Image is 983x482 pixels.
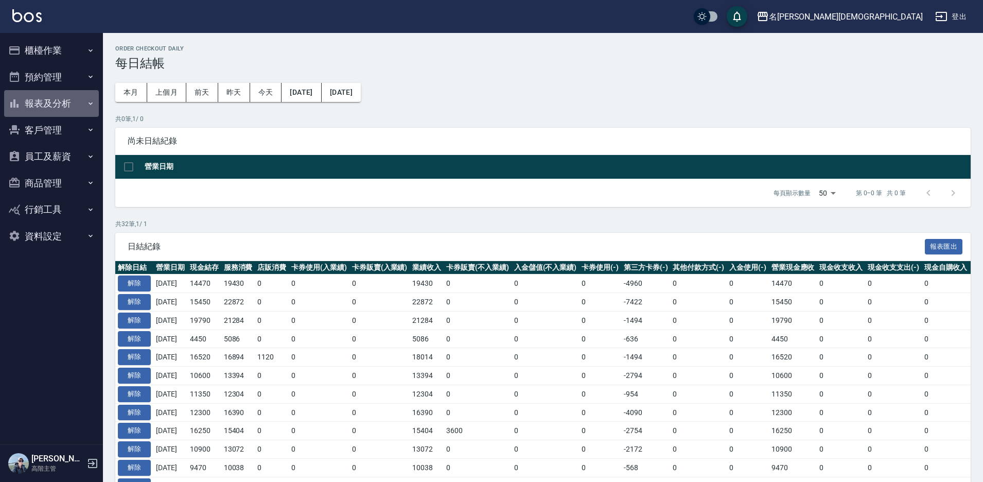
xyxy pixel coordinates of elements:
[221,293,255,312] td: 22872
[865,274,922,293] td: 0
[118,441,151,457] button: 解除
[621,261,671,274] th: 第三方卡券(-)
[289,385,349,403] td: 0
[289,458,349,477] td: 0
[512,422,580,440] td: 0
[289,422,349,440] td: 0
[410,458,444,477] td: 10038
[153,367,187,385] td: [DATE]
[255,348,289,367] td: 1120
[186,83,218,102] button: 前天
[727,6,747,27] button: save
[865,422,922,440] td: 0
[349,367,410,385] td: 0
[579,422,621,440] td: 0
[621,330,671,348] td: -636
[769,348,817,367] td: 16520
[670,274,727,293] td: 0
[221,348,255,367] td: 16894
[115,56,971,71] h3: 每日結帳
[118,386,151,402] button: 解除
[512,311,580,330] td: 0
[444,440,512,459] td: 0
[410,422,444,440] td: 15404
[153,293,187,312] td: [DATE]
[4,223,99,250] button: 資料設定
[865,403,922,422] td: 0
[621,440,671,459] td: -2172
[579,367,621,385] td: 0
[670,330,727,348] td: 0
[817,348,865,367] td: 0
[289,274,349,293] td: 0
[512,348,580,367] td: 0
[255,403,289,422] td: 0
[769,330,817,348] td: 4450
[255,330,289,348] td: 0
[8,453,29,474] img: Person
[670,367,727,385] td: 0
[221,422,255,440] td: 15404
[289,330,349,348] td: 0
[865,311,922,330] td: 0
[12,9,42,22] img: Logo
[221,367,255,385] td: 13394
[670,385,727,403] td: 0
[153,311,187,330] td: [DATE]
[621,348,671,367] td: -1494
[255,261,289,274] th: 店販消費
[349,440,410,459] td: 0
[769,10,923,23] div: 名[PERSON_NAME][DEMOGRAPHIC_DATA]
[187,293,221,312] td: 15450
[118,405,151,421] button: 解除
[444,311,512,330] td: 0
[621,422,671,440] td: -2754
[817,261,865,274] th: 現金收支收入
[817,311,865,330] td: 0
[922,403,970,422] td: 0
[865,261,922,274] th: 現金收支支出(-)
[727,330,769,348] td: 0
[221,274,255,293] td: 19430
[817,274,865,293] td: 0
[250,83,282,102] button: 今天
[922,311,970,330] td: 0
[444,458,512,477] td: 0
[153,348,187,367] td: [DATE]
[289,293,349,312] td: 0
[410,311,444,330] td: 21284
[769,422,817,440] td: 16250
[187,274,221,293] td: 14470
[621,403,671,422] td: -4090
[774,188,811,198] p: 每頁顯示數量
[187,311,221,330] td: 19790
[865,348,922,367] td: 0
[752,6,927,27] button: 名[PERSON_NAME][DEMOGRAPHIC_DATA]
[322,83,361,102] button: [DATE]
[255,385,289,403] td: 0
[512,261,580,274] th: 入金儲值(不入業績)
[922,330,970,348] td: 0
[621,274,671,293] td: -4960
[410,330,444,348] td: 5086
[579,311,621,330] td: 0
[817,403,865,422] td: 0
[670,458,727,477] td: 0
[444,348,512,367] td: 0
[118,331,151,347] button: 解除
[769,261,817,274] th: 營業現金應收
[512,330,580,348] td: 0
[444,422,512,440] td: 3600
[349,385,410,403] td: 0
[187,458,221,477] td: 9470
[922,422,970,440] td: 0
[769,367,817,385] td: 10600
[621,385,671,403] td: -954
[187,422,221,440] td: 16250
[579,293,621,312] td: 0
[727,440,769,459] td: 0
[670,440,727,459] td: 0
[579,261,621,274] th: 卡券使用(-)
[512,367,580,385] td: 0
[289,440,349,459] td: 0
